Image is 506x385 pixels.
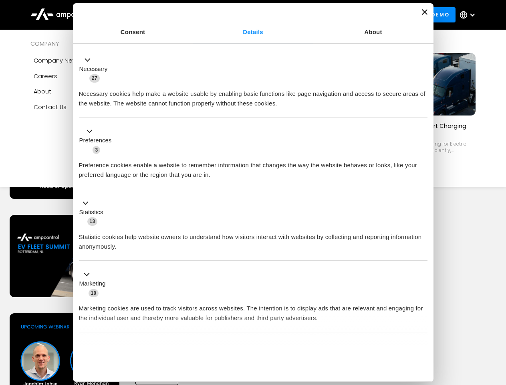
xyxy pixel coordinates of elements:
a: Consent [73,21,193,43]
button: Marketing (10) [79,270,111,298]
button: Preferences (3) [79,127,117,155]
a: Careers [30,69,130,84]
div: Necessary cookies help make a website usable by enabling basic functions like page navigation and... [79,83,427,108]
button: Okay [312,352,427,375]
div: Statistic cookies help website owners to understand how visitors interact with websites by collec... [79,226,427,251]
button: Statistics (13) [79,198,108,226]
button: Unclassified (2) [79,341,145,351]
span: 2 [132,342,140,351]
span: 3 [93,146,100,154]
a: Contact Us [30,99,130,115]
label: Statistics [79,208,103,217]
a: About [313,21,433,43]
label: Marketing [79,279,106,288]
div: About [34,87,51,96]
a: About [30,84,130,99]
div: Marketing cookies are used to track visitors across websites. The intention is to display ads tha... [79,298,427,323]
a: Company news [30,53,130,68]
span: 10 [89,289,99,297]
div: Contact Us [34,103,67,111]
label: Necessary [79,65,108,74]
div: COMPANY [30,39,130,48]
button: Necessary (27) [79,55,113,83]
div: Careers [34,72,57,81]
div: Preference cookies enable a website to remember information that changes the way the website beha... [79,154,427,180]
label: Preferences [79,136,112,145]
span: 13 [87,217,98,225]
button: Close banner [422,9,427,15]
a: Details [193,21,313,43]
span: 27 [89,74,100,82]
div: Company news [34,56,81,65]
